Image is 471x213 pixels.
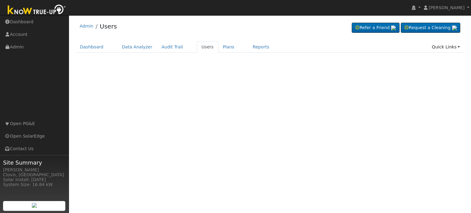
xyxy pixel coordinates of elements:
[80,24,94,29] a: Admin
[352,23,400,33] a: Refer a Friend
[401,23,460,33] a: Request a Cleaning
[117,41,157,53] a: Data Analyzer
[248,41,274,53] a: Reports
[157,41,188,53] a: Audit Trail
[3,167,66,173] div: [PERSON_NAME]
[3,177,66,183] div: Solar Install: [DATE]
[391,25,396,30] img: retrieve
[429,5,465,10] span: [PERSON_NAME]
[100,23,117,30] a: Users
[218,41,239,53] a: Plans
[75,41,108,53] a: Dashboard
[3,181,66,188] div: System Size: 16.84 kW
[427,41,465,53] a: Quick Links
[3,158,66,167] span: Site Summary
[3,172,66,178] div: Clovis, [GEOGRAPHIC_DATA]
[452,25,457,30] img: retrieve
[197,41,218,53] a: Users
[5,3,69,17] img: Know True-Up
[32,203,37,208] img: retrieve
